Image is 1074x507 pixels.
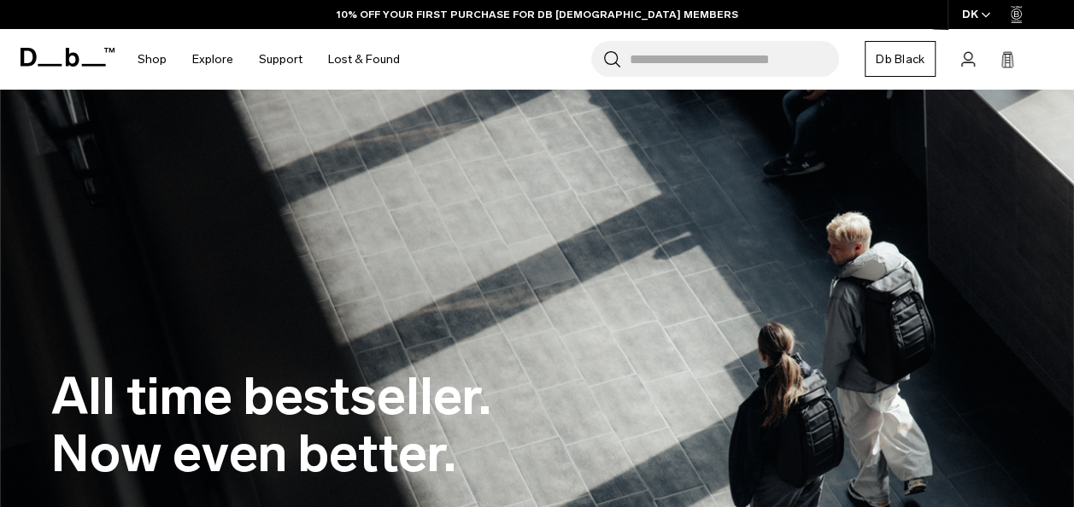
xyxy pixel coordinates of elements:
a: 10% OFF YOUR FIRST PURCHASE FOR DB [DEMOGRAPHIC_DATA] MEMBERS [337,7,738,22]
nav: Main Navigation [125,29,413,90]
a: Lost & Found [328,29,400,90]
a: Shop [138,29,167,90]
a: Db Black [865,41,936,77]
a: Support [259,29,302,90]
a: Explore [192,29,233,90]
h1: All time bestseller. Now even better. [51,368,491,482]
